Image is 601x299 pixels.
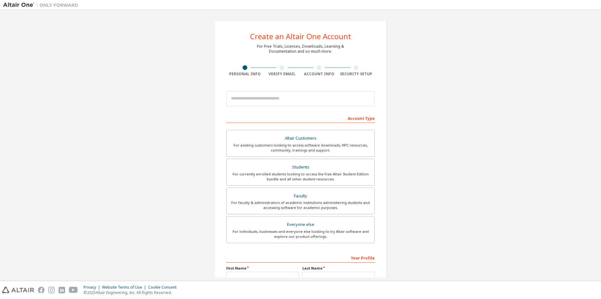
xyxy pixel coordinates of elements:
[338,72,375,77] div: Security Setup
[59,287,65,293] img: linkedin.svg
[230,163,371,172] div: Students
[230,143,371,153] div: For existing customers looking to access software downloads, HPC resources, community, trainings ...
[3,2,81,8] img: Altair One
[226,113,375,123] div: Account Type
[250,33,351,40] div: Create an Altair One Account
[38,287,44,293] img: facebook.svg
[102,285,148,290] div: Website Terms of Use
[230,220,371,229] div: Everyone else
[230,229,371,239] div: For individuals, businesses and everyone else looking to try Altair software and explore our prod...
[230,172,371,182] div: For currently enrolled students looking to access the free Altair Student Edition bundle and all ...
[84,290,180,295] p: © 2025 Altair Engineering, Inc. All Rights Reserved.
[84,285,102,290] div: Privacy
[230,134,371,143] div: Altair Customers
[302,266,375,271] label: Last Name
[230,192,371,200] div: Faculty
[257,44,344,54] div: For Free Trials, Licenses, Downloads, Learning & Documentation and so much more.
[226,253,375,263] div: Your Profile
[2,287,34,293] img: altair_logo.svg
[264,72,301,77] div: Verify Email
[300,72,338,77] div: Account Info
[48,287,55,293] img: instagram.svg
[226,266,299,271] label: First Name
[230,200,371,210] div: For faculty & administrators of academic institutions administering students and accessing softwa...
[148,285,180,290] div: Cookie Consent
[69,287,78,293] img: youtube.svg
[226,72,264,77] div: Personal Info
